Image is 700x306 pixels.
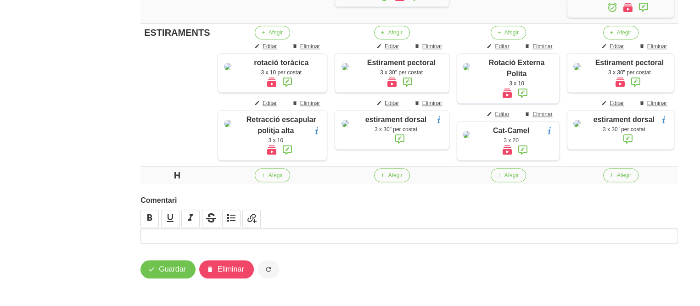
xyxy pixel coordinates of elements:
span: Eliminar [647,99,667,107]
button: Eliminar [409,39,449,53]
div: 3 x 30" per costat [589,68,669,77]
span: Eliminar [218,264,244,275]
img: 8ea60705-12ae-42e8-83e1-4ba62b1261d5%2Factivities%2Festirament%20dorsal.jpeg [342,120,349,127]
span: Afegir [269,28,283,37]
button: Editar [249,96,284,110]
button: Afegir [491,26,526,39]
button: Editar [481,39,516,53]
span: Eliminar [532,42,552,50]
button: Afegir [374,26,409,39]
div: 3 x 20 [478,136,554,145]
img: 8ea60705-12ae-42e8-83e1-4ba62b1261d5%2Factivities%2Festirament%20pectoral.jpg [573,63,581,70]
button: Eliminar [409,96,449,110]
span: Editar [385,99,399,107]
button: Editar [481,107,516,121]
button: Afegir [491,168,526,182]
button: Eliminar [519,107,560,121]
span: Eliminar [647,42,667,50]
span: Editar [495,110,509,118]
button: Editar [249,39,284,53]
img: 8ea60705-12ae-42e8-83e1-4ba62b1261d5%2Factivities%2Festirament%20dorsal.jpeg [573,120,581,127]
span: Eliminar [422,42,442,50]
div: 3 x 30" per costat [358,125,444,134]
button: Afegir [255,26,290,39]
span: Editar [610,99,624,107]
button: Afegir [374,168,409,182]
div: 3 x 30" per costat [358,68,444,77]
img: 8ea60705-12ae-42e8-83e1-4ba62b1261d5%2Factivities%2Festirament%20pectoral.jpg [342,63,349,70]
button: Eliminar [633,96,674,110]
button: Afegir [603,26,638,39]
button: Eliminar [519,39,560,53]
div: 3 x 30" per costat [589,125,669,134]
span: Guardar [159,264,186,275]
button: Editar [371,96,406,110]
div: H [144,168,210,182]
button: Guardar [140,260,196,278]
span: estirament dorsal [365,116,426,123]
span: Afegir [269,171,283,179]
img: 8ea60705-12ae-42e8-83e1-4ba62b1261d5%2Factivities%2Fretracci%C3%B3%20politja%20alta.jpg [224,120,231,127]
button: Afegir [255,168,290,182]
span: Editar [495,42,509,50]
span: Cat-Camel [493,127,529,134]
span: estirament dorsal [594,116,655,123]
span: Eliminar [532,110,552,118]
button: Eliminar [199,260,254,278]
span: Editar [263,42,277,50]
span: Afegir [617,171,631,179]
span: Afegir [504,28,519,37]
span: Afegir [388,28,402,37]
div: 3 x 10 [478,79,554,88]
span: Editar [385,42,399,50]
div: ESTIRAMENTS [144,26,210,39]
label: Comentari [140,195,678,206]
span: Editar [610,42,624,50]
span: Afegir [504,171,519,179]
span: rotació toràcica [254,59,308,67]
img: 8ea60705-12ae-42e8-83e1-4ba62b1261d5%2Factivities%2Fcat-camel.jpeg [463,131,470,138]
button: Eliminar [286,96,327,110]
button: Editar [596,39,631,53]
span: Eliminar [300,42,320,50]
span: Afegir [617,28,631,37]
span: Afegir [388,171,402,179]
span: Estirament pectoral [367,59,436,67]
img: 8ea60705-12ae-42e8-83e1-4ba62b1261d5%2Factivities%2Ftoracic%20rotation.jpg [224,63,231,70]
span: Eliminar [300,99,320,107]
span: Eliminar [422,99,442,107]
button: Editar [596,96,631,110]
button: Eliminar [286,39,327,53]
span: Estirament pectoral [595,59,664,67]
div: 3 x 10 per costat [240,68,322,77]
button: Afegir [603,168,638,182]
button: Editar [371,39,406,53]
span: Rotació Externa Polita [489,59,545,78]
div: 3 x 10 [240,136,322,145]
button: Eliminar [633,39,674,53]
span: Retracció escapular politja alta [246,116,316,134]
span: Editar [263,99,277,107]
img: 8ea60705-12ae-42e8-83e1-4ba62b1261d5%2Factivities%2F67163-rotacio-externa-politja-jpg.jpg [463,63,470,70]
